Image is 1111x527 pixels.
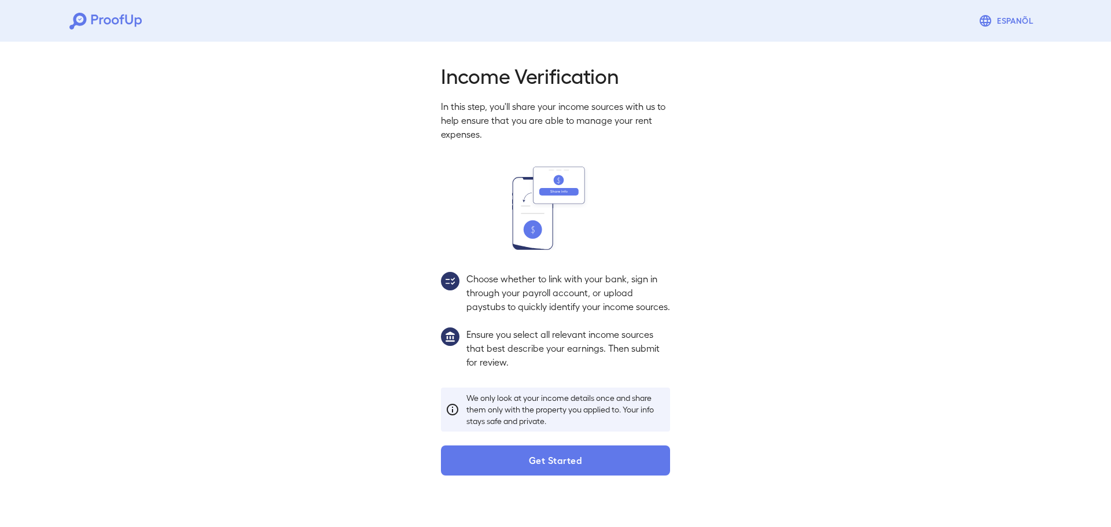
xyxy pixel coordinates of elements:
[441,445,670,476] button: Get Started
[441,62,670,88] h2: Income Verification
[441,327,459,346] img: group1.svg
[974,9,1042,32] button: Espanõl
[512,167,599,250] img: transfer_money.svg
[441,272,459,290] img: group2.svg
[466,272,670,314] p: Choose whether to link with your bank, sign in through your payroll account, or upload paystubs t...
[441,99,670,141] p: In this step, you'll share your income sources with us to help ensure that you are able to manage...
[466,327,670,369] p: Ensure you select all relevant income sources that best describe your earnings. Then submit for r...
[466,392,665,427] p: We only look at your income details once and share them only with the property you applied to. Yo...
